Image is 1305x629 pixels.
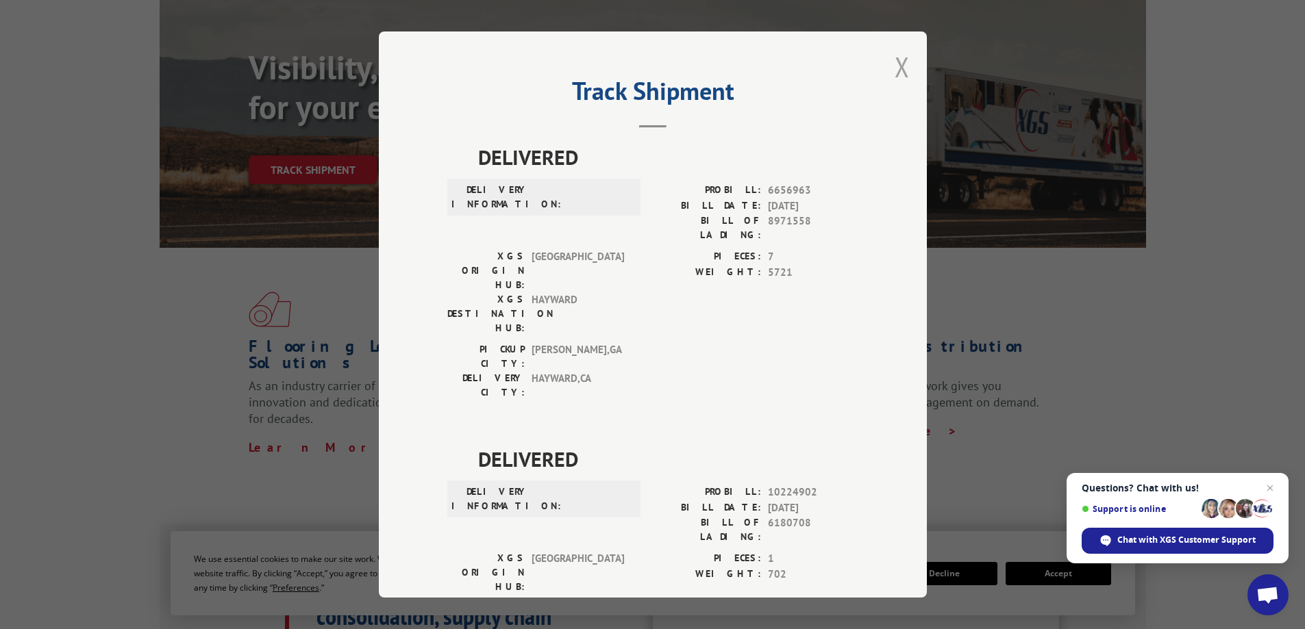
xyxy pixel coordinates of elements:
label: WEIGHT: [653,567,761,582]
span: 8971558 [768,214,858,242]
label: PROBILL: [653,183,761,198]
span: DELIVERED [478,142,858,172]
span: Chat with XGS Customer Support [1082,528,1273,554]
span: 6180708 [768,515,858,544]
span: HAYWARD [532,292,624,335]
label: XGS DESTINATION HUB: [447,292,525,335]
h2: Track Shipment [447,81,858,107]
label: XGS ORIGIN HUB: [447,249,525,292]
span: HAYWARD , CA [532,371,624,400]
label: DELIVERY INFORMATION: [451,183,529,211]
label: WEIGHT: [653,265,761,281]
label: PIECES: [653,249,761,265]
label: DELIVERY INFORMATION: [451,485,529,513]
span: 5721 [768,265,858,281]
span: DELIVERED [478,444,858,474]
label: PICKUP CITY: [447,342,525,371]
span: 6656963 [768,183,858,198]
a: Open chat [1247,574,1289,615]
button: Close modal [895,49,910,85]
span: [DATE] [768,500,858,516]
label: PIECES: [653,551,761,567]
label: XGS ORIGIN HUB: [447,551,525,594]
span: [GEOGRAPHIC_DATA] [532,551,624,594]
span: Chat with XGS Customer Support [1117,534,1256,546]
span: 10224902 [768,485,858,500]
span: 7 [768,249,858,265]
label: BILL DATE: [653,198,761,214]
span: [PERSON_NAME] , GA [532,342,624,371]
label: BILL OF LADING: [653,214,761,242]
label: BILL OF LADING: [653,515,761,544]
span: 1 [768,551,858,567]
span: [GEOGRAPHIC_DATA] [532,249,624,292]
label: PROBILL: [653,485,761,500]
label: DELIVERY CITY: [447,371,525,400]
span: 702 [768,567,858,582]
span: Support is online [1082,504,1197,514]
span: Questions? Chat with us! [1082,483,1273,493]
label: BILL DATE: [653,500,761,516]
span: [DATE] [768,198,858,214]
